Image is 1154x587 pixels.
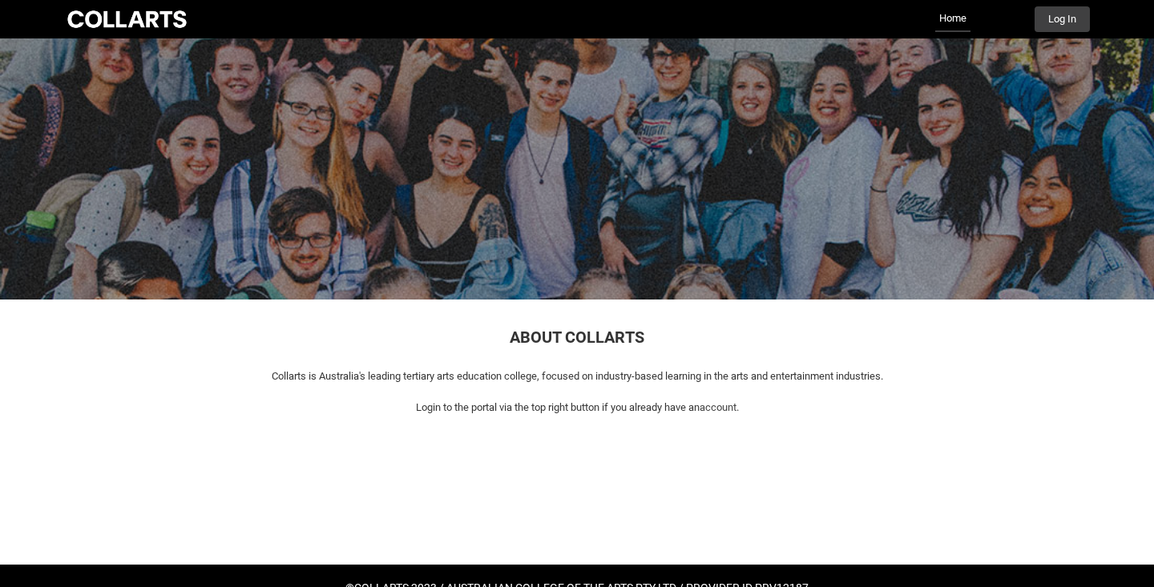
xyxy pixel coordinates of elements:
[1035,6,1090,32] button: Log In
[935,6,970,32] a: Home
[510,328,644,347] span: ABOUT COLLARTS
[700,401,739,413] span: account.
[74,368,1080,384] p: Collarts is Australia's leading tertiary arts education college, focused on industry-based learni...
[74,400,1080,416] p: Login to the portal via the top right button if you already have an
